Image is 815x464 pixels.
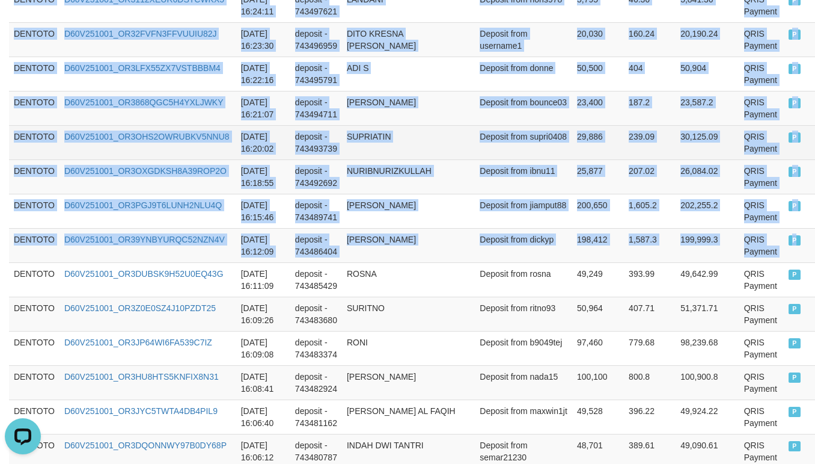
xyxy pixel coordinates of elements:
td: QRIS Payment [739,159,784,194]
td: 1,605.2 [624,194,676,228]
td: Deposit from supri0408 [475,125,572,159]
td: 50,904 [676,57,739,91]
td: deposit - 743489741 [290,194,342,228]
td: [DATE] 16:08:41 [236,365,290,400]
td: Deposit from donne [475,57,572,91]
td: RONI [342,331,475,365]
td: 207.02 [624,159,676,194]
td: QRIS Payment [739,331,784,365]
td: Deposit from dickyp [475,228,572,262]
span: PAID [789,407,801,417]
td: deposit - 743481162 [290,400,342,434]
td: 51,371.71 [676,297,739,331]
a: D60V251001_OR3OXGDKSH8A39ROP2O [64,166,227,176]
a: D60V251001_OR3DQONNWY97B0DY68P [64,441,227,450]
td: DENTOTO [9,91,60,125]
span: PAID [789,167,801,177]
td: 396.22 [624,400,676,434]
td: Deposit from jiamput88 [475,194,572,228]
td: 97,460 [572,331,624,365]
td: deposit - 743495791 [290,57,342,91]
td: 407.71 [624,297,676,331]
td: [DATE] 16:09:26 [236,297,290,331]
span: PAID [789,304,801,314]
td: 199,999.3 [676,228,739,262]
a: D60V251001_OR3Z0E0SZ4J10PZDT25 [64,303,216,313]
td: 25,877 [572,159,624,194]
td: 50,964 [572,297,624,331]
td: DENTOTO [9,159,60,194]
td: Deposit from b9049tej [475,331,572,365]
td: 198,412 [572,228,624,262]
td: DITO KRESNA [PERSON_NAME] [342,22,475,57]
td: QRIS Payment [739,297,784,331]
td: 30,125.09 [676,125,739,159]
a: D60V251001_OR3868QGC5H4YXLJWKY [64,97,224,107]
td: Deposit from bounce03 [475,91,572,125]
td: QRIS Payment [739,194,784,228]
td: 26,084.02 [676,159,739,194]
td: [DATE] 16:18:55 [236,159,290,194]
td: 239.09 [624,125,676,159]
td: QRIS Payment [739,91,784,125]
td: DENTOTO [9,297,60,331]
td: 1,587.3 [624,228,676,262]
td: 187.2 [624,91,676,125]
td: 49,249 [572,262,624,297]
a: D60V251001_OR39YNBYURQC52NZN4V [64,235,225,244]
a: D60V251001_OR3PGJ9T6LUNH2NLU4Q [64,200,222,210]
td: [DATE] 16:15:46 [236,194,290,228]
td: QRIS Payment [739,228,784,262]
td: 393.99 [624,262,676,297]
td: 779.68 [624,331,676,365]
span: PAID [789,98,801,108]
td: DENTOTO [9,57,60,91]
td: DENTOTO [9,400,60,434]
td: [PERSON_NAME] [342,91,475,125]
td: 98,239.68 [676,331,739,365]
a: D60V251001_OR3JYC5TWTA4DB4PIL9 [64,406,218,416]
td: DENTOTO [9,365,60,400]
td: QRIS Payment [739,57,784,91]
td: 100,900.8 [676,365,739,400]
td: deposit - 743483680 [290,297,342,331]
td: SURITNO [342,297,475,331]
td: deposit - 743485429 [290,262,342,297]
td: 20,190.24 [676,22,739,57]
td: QRIS Payment [739,400,784,434]
td: deposit - 743492692 [290,159,342,194]
span: PAID [789,373,801,383]
td: NURIBNURIZKULLAH [342,159,475,194]
td: [DATE] 16:12:09 [236,228,290,262]
td: 23,587.2 [676,91,739,125]
td: ROSNA [342,262,475,297]
td: DENTOTO [9,228,60,262]
td: 23,400 [572,91,624,125]
span: PAID [789,29,801,40]
span: PAID [789,270,801,280]
td: DENTOTO [9,194,60,228]
a: D60V251001_OR3HU8HTS5KNFIX8N31 [64,372,219,382]
td: Deposit from maxwin1jt [475,400,572,434]
td: DENTOTO [9,331,60,365]
td: [DATE] 16:20:02 [236,125,290,159]
span: PAID [789,201,801,211]
td: 202,255.2 [676,194,739,228]
td: [DATE] 16:11:09 [236,262,290,297]
td: SUPRIATIN [342,125,475,159]
td: 49,528 [572,400,624,434]
td: ADI S [342,57,475,91]
td: deposit - 743483374 [290,331,342,365]
td: 100,100 [572,365,624,400]
span: PAID [789,132,801,143]
td: QRIS Payment [739,22,784,57]
td: QRIS Payment [739,125,784,159]
a: D60V251001_OR3LFX55ZX7VSTBBBM4 [64,63,221,73]
td: DENTOTO [9,262,60,297]
td: 49,924.22 [676,400,739,434]
span: PAID [789,235,801,246]
td: [DATE] 16:21:07 [236,91,290,125]
td: [DATE] 16:23:30 [236,22,290,57]
span: PAID [789,64,801,74]
td: 50,500 [572,57,624,91]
